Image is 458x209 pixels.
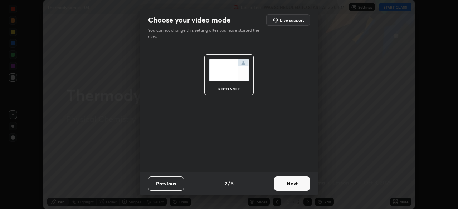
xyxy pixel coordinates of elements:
[209,59,249,81] img: normalScreenIcon.ae25ed63.svg
[148,176,184,191] button: Previous
[215,87,243,91] div: rectangle
[148,27,264,40] p: You cannot change this setting after you have started the class
[225,180,227,187] h4: 2
[148,15,230,25] h2: Choose your video mode
[228,180,230,187] h4: /
[231,180,234,187] h4: 5
[280,18,304,22] h5: Live support
[274,176,310,191] button: Next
